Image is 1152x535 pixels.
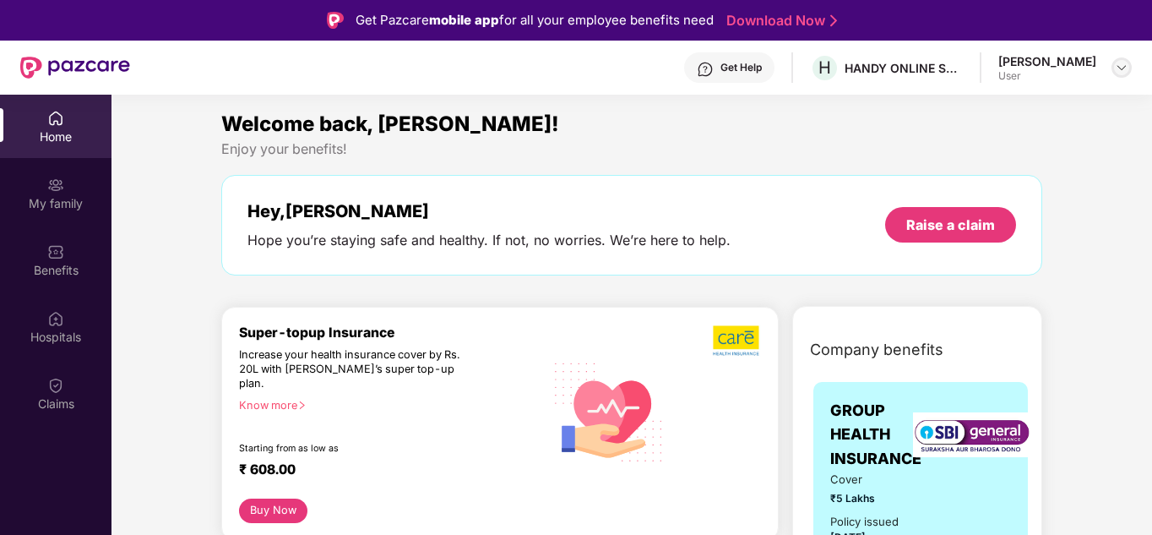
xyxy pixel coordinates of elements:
div: Super-topup Insurance [239,325,544,341]
div: Get Help [720,61,762,74]
strong: mobile app [429,12,499,28]
img: New Pazcare Logo [20,57,130,79]
img: svg+xml;base64,PHN2ZyBpZD0iRHJvcGRvd24tMzJ4MzIiIHhtbG5zPSJodHRwOi8vd3d3LnczLm9yZy8yMDAwL3N2ZyIgd2... [1115,61,1128,74]
span: right [297,401,307,410]
span: ₹5 Lakhs [830,490,910,506]
div: Know more [239,399,534,411]
div: Policy issued [830,513,899,531]
img: b5dec4f62d2307b9de63beb79f102df3.png [713,325,761,357]
img: svg+xml;base64,PHN2ZyBpZD0iSGVscC0zMngzMiIgeG1sbnM9Imh0dHA6Ly93d3cudzMub3JnLzIwMDAvc3ZnIiB3aWR0aD... [697,61,714,78]
span: GROUP HEALTH INSURANCE [830,399,921,471]
span: Company benefits [810,338,943,362]
a: Download Now [726,12,832,30]
div: HANDY ONLINE SOLUTIONS PRIVATE LIMITED [845,60,963,76]
div: Hope you’re staying safe and healthy. If not, no worries. We’re here to help. [247,232,731,249]
div: ₹ 608.00 [239,461,527,482]
img: Stroke [830,12,837,30]
img: insurerLogo [913,412,1031,457]
img: svg+xml;base64,PHN2ZyBpZD0iQmVuZWZpdHMiIHhtbG5zPSJodHRwOi8vd3d3LnczLm9yZy8yMDAwL3N2ZyIgd2lkdGg9Ij... [47,243,64,260]
div: [PERSON_NAME] [998,53,1096,69]
img: svg+xml;base64,PHN2ZyBpZD0iQ2xhaW0iIHhtbG5zPSJodHRwOi8vd3d3LnczLm9yZy8yMDAwL3N2ZyIgd2lkdGg9IjIwIi... [47,377,64,394]
div: Raise a claim [906,216,995,234]
button: Buy Now [239,499,307,523]
span: Welcome back, [PERSON_NAME]! [221,112,559,136]
img: svg+xml;base64,PHN2ZyBpZD0iSG9zcGl0YWxzIiB4bWxucz0iaHR0cDovL3d3dy53My5vcmcvMjAwMC9zdmciIHdpZHRoPS... [47,310,64,327]
div: User [998,69,1096,83]
div: Starting from as low as [239,443,472,455]
div: Increase your health insurance cover by Rs. 20L with [PERSON_NAME]’s super top-up plan. [239,348,470,391]
div: Hey, [PERSON_NAME] [247,201,731,221]
img: svg+xml;base64,PHN2ZyB3aWR0aD0iMjAiIGhlaWdodD0iMjAiIHZpZXdCb3g9IjAgMCAyMCAyMCIgZmlsbD0ibm9uZSIgeG... [47,177,64,194]
span: H [818,57,831,78]
span: Cover [830,471,910,489]
div: Get Pazcare for all your employee benefits need [356,10,714,30]
img: svg+xml;base64,PHN2ZyBpZD0iSG9tZSIgeG1sbnM9Imh0dHA6Ly93d3cudzMub3JnLzIwMDAvc3ZnIiB3aWR0aD0iMjAiIG... [47,110,64,127]
img: svg+xml;base64,PHN2ZyB4bWxucz0iaHR0cDovL3d3dy53My5vcmcvMjAwMC9zdmciIHhtbG5zOnhsaW5rPSJodHRwOi8vd3... [544,345,675,478]
img: Logo [327,12,344,29]
div: Enjoy your benefits! [221,140,1042,158]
